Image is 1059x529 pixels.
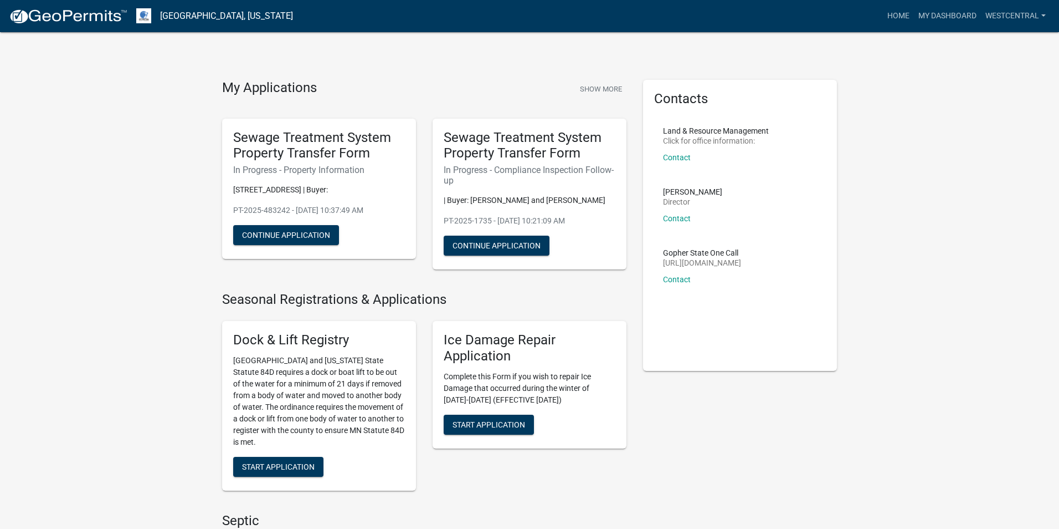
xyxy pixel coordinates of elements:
span: Start Application [453,420,525,429]
button: Continue Application [233,225,339,245]
p: [PERSON_NAME] [663,188,722,196]
h5: Dock & Lift Registry [233,332,405,348]
p: PT-2025-483242 - [DATE] 10:37:49 AM [233,205,405,216]
button: Continue Application [444,236,549,256]
p: PT-2025-1735 - [DATE] 10:21:09 AM [444,215,615,227]
a: westcentral [981,6,1050,27]
span: Start Application [242,462,315,471]
h4: My Applications [222,80,317,96]
p: [GEOGRAPHIC_DATA] and [US_STATE] State Statute 84D requires a dock or boat lift to be out of the ... [233,355,405,448]
p: [STREET_ADDRESS] | Buyer: [233,184,405,196]
p: Director [663,198,722,206]
a: Contact [663,214,691,223]
a: Contact [663,275,691,284]
button: Start Application [444,415,534,435]
h5: Ice Damage Repair Application [444,332,615,364]
p: [URL][DOMAIN_NAME] [663,259,741,267]
h6: In Progress - Property Information [233,165,405,175]
button: Start Application [233,457,323,477]
a: Contact [663,153,691,162]
img: Otter Tail County, Minnesota [136,8,151,23]
p: Gopher State One Call [663,249,741,257]
p: Complete this Form if you wish to repair Ice Damage that occurred during the winter of [DATE]-[DA... [444,371,615,406]
h4: Septic [222,513,626,529]
h5: Sewage Treatment System Property Transfer Form [444,130,615,162]
a: Home [883,6,914,27]
a: My Dashboard [914,6,981,27]
button: Show More [575,80,626,98]
h6: In Progress - Compliance Inspection Follow-up [444,165,615,186]
h5: Contacts [654,91,826,107]
p: Click for office information: [663,137,769,145]
p: Land & Resource Management [663,127,769,135]
h4: Seasonal Registrations & Applications [222,292,626,308]
h5: Sewage Treatment System Property Transfer Form [233,130,405,162]
p: | Buyer: [PERSON_NAME] and [PERSON_NAME] [444,195,615,206]
a: [GEOGRAPHIC_DATA], [US_STATE] [160,7,293,26]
